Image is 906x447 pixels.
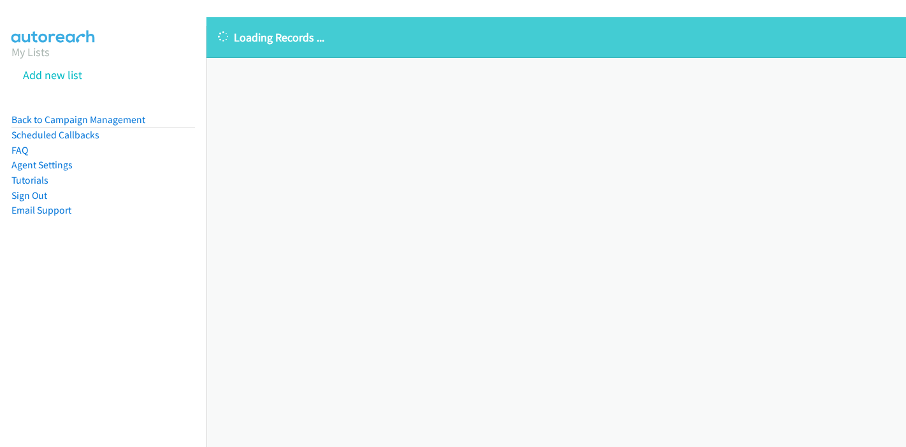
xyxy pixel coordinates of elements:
[11,159,73,171] a: Agent Settings
[11,45,50,59] a: My Lists
[11,174,48,186] a: Tutorials
[11,129,99,141] a: Scheduled Callbacks
[23,68,82,82] a: Add new list
[11,144,28,156] a: FAQ
[11,204,71,216] a: Email Support
[11,114,145,126] a: Back to Campaign Management
[218,29,895,46] p: Loading Records ...
[11,189,47,202] a: Sign Out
